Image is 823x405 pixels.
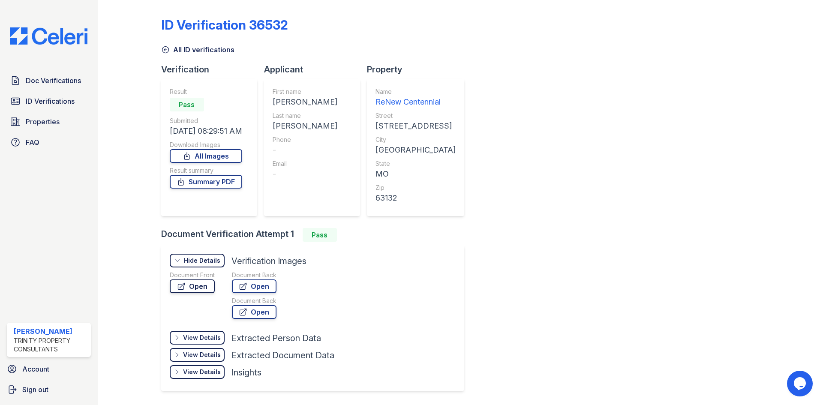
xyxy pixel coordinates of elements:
[231,255,306,267] div: Verification Images
[26,75,81,86] span: Doc Verifications
[375,144,456,156] div: [GEOGRAPHIC_DATA]
[231,366,261,378] div: Insights
[273,120,337,132] div: [PERSON_NAME]
[170,87,242,96] div: Result
[170,149,242,163] a: All Images
[170,98,204,111] div: Pass
[375,111,456,120] div: Street
[273,96,337,108] div: [PERSON_NAME]
[22,384,48,395] span: Sign out
[161,17,288,33] div: ID Verification 36532
[170,117,242,125] div: Submitted
[3,27,94,45] img: CE_Logo_Blue-a8612792a0a2168367f1c8372b55b34899dd931a85d93a1a3d3e32e68fde9ad4.png
[170,175,242,189] a: Summary PDF
[232,271,276,279] div: Document Back
[375,87,456,108] a: Name ReNew Centennial
[375,168,456,180] div: MO
[273,87,337,96] div: First name
[170,125,242,137] div: [DATE] 08:29:51 AM
[375,96,456,108] div: ReNew Centennial
[184,256,220,265] div: Hide Details
[232,279,276,293] a: Open
[273,135,337,144] div: Phone
[273,159,337,168] div: Email
[22,364,49,374] span: Account
[14,336,87,354] div: Trinity Property Consultants
[787,371,814,396] iframe: chat widget
[231,332,321,344] div: Extracted Person Data
[170,141,242,149] div: Download Images
[273,144,337,156] div: -
[26,137,39,147] span: FAQ
[7,113,91,130] a: Properties
[170,279,215,293] a: Open
[375,120,456,132] div: [STREET_ADDRESS]
[3,381,94,398] a: Sign out
[14,326,87,336] div: [PERSON_NAME]
[161,63,264,75] div: Verification
[26,117,60,127] span: Properties
[183,333,221,342] div: View Details
[273,111,337,120] div: Last name
[232,305,276,319] a: Open
[375,192,456,204] div: 63132
[367,63,471,75] div: Property
[375,87,456,96] div: Name
[231,349,334,361] div: Extracted Document Data
[161,228,471,242] div: Document Verification Attempt 1
[170,271,215,279] div: Document Front
[183,368,221,376] div: View Details
[183,351,221,359] div: View Details
[375,135,456,144] div: City
[303,228,337,242] div: Pass
[7,93,91,110] a: ID Verifications
[7,72,91,89] a: Doc Verifications
[375,159,456,168] div: State
[375,183,456,192] div: Zip
[264,63,367,75] div: Applicant
[161,45,234,55] a: All ID verifications
[7,134,91,151] a: FAQ
[26,96,75,106] span: ID Verifications
[273,168,337,180] div: -
[232,297,276,305] div: Document Back
[170,166,242,175] div: Result summary
[3,360,94,378] a: Account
